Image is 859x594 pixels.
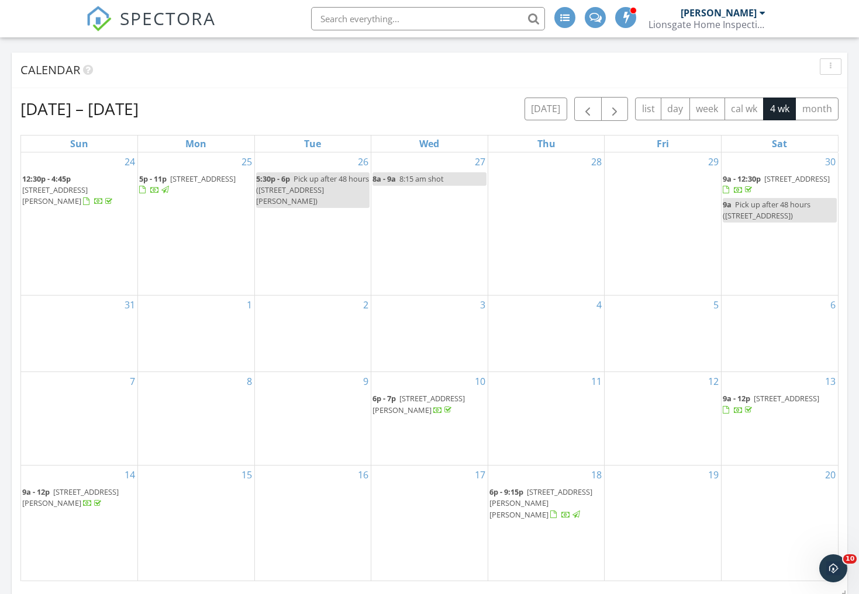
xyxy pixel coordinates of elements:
[256,173,369,206] span: Pick up after 48 hours ([STREET_ADDRESS][PERSON_NAME])
[120,6,216,30] span: SPECTORA
[472,372,488,391] a: Go to September 10, 2025
[635,98,661,120] button: list
[170,173,236,184] span: [STREET_ADDRESS]
[823,152,838,171] a: Go to August 30, 2025
[122,296,137,314] a: Go to August 31, 2025
[239,466,254,484] a: Go to September 15, 2025
[828,296,838,314] a: Go to September 6, 2025
[20,62,80,78] span: Calendar
[763,98,796,120] button: 4 wk
[721,152,838,296] td: Go to August 30, 2025
[721,296,838,372] td: Go to September 6, 2025
[478,296,488,314] a: Go to September 3, 2025
[488,152,605,296] td: Go to August 28, 2025
[535,136,558,152] a: Thursday
[86,6,112,32] img: The Best Home Inspection Software - Spectora
[356,152,371,171] a: Go to August 26, 2025
[254,372,371,466] td: Go to September 9, 2025
[721,372,838,466] td: Go to September 13, 2025
[244,296,254,314] a: Go to September 1, 2025
[711,296,721,314] a: Go to September 5, 2025
[770,136,789,152] a: Saturday
[127,372,137,391] a: Go to September 7, 2025
[139,173,167,184] span: 5p - 11p
[605,372,722,466] td: Go to September 12, 2025
[21,466,138,581] td: Go to September 14, 2025
[22,487,119,508] a: 9a - 12p [STREET_ADDRESS][PERSON_NAME]
[183,136,209,152] a: Monday
[488,466,605,581] td: Go to September 18, 2025
[371,152,488,296] td: Go to August 27, 2025
[723,173,830,195] a: 9a - 12:30p [STREET_ADDRESS]
[489,487,523,497] span: 6p - 9:15p
[372,392,487,417] a: 6p - 7p [STREET_ADDRESS][PERSON_NAME]
[574,97,602,121] button: Previous
[22,487,50,497] span: 9a - 12p
[689,98,725,120] button: week
[605,152,722,296] td: Go to August 29, 2025
[648,19,765,30] div: Lionsgate Home Inspections LLC
[372,393,465,415] span: [STREET_ADDRESS][PERSON_NAME]
[22,185,88,206] span: [STREET_ADDRESS][PERSON_NAME]
[489,487,592,519] span: [STREET_ADDRESS][PERSON_NAME][PERSON_NAME]
[654,136,671,152] a: Friday
[706,152,721,171] a: Go to August 29, 2025
[21,372,138,466] td: Go to September 7, 2025
[723,199,732,210] span: 9a
[723,393,750,404] span: 9a - 12p
[754,393,819,404] span: [STREET_ADDRESS]
[122,152,137,171] a: Go to August 24, 2025
[372,173,396,184] span: 8a - 9a
[254,152,371,296] td: Go to August 26, 2025
[723,393,819,415] a: 9a - 12p [STREET_ADDRESS]
[138,152,255,296] td: Go to August 25, 2025
[605,296,722,372] td: Go to September 5, 2025
[605,466,722,581] td: Go to September 19, 2025
[723,392,837,417] a: 9a - 12p [STREET_ADDRESS]
[22,172,136,209] a: 12:30p - 4:45p [STREET_ADDRESS][PERSON_NAME]
[371,466,488,581] td: Go to September 17, 2025
[139,173,236,195] a: 5p - 11p [STREET_ADDRESS]
[399,173,444,184] span: 8:15 am shot
[371,296,488,372] td: Go to September 3, 2025
[138,296,255,372] td: Go to September 1, 2025
[254,466,371,581] td: Go to September 16, 2025
[68,136,91,152] a: Sunday
[139,172,253,197] a: 5p - 11p [STREET_ADDRESS]
[256,173,290,184] span: 5:30p - 6p
[22,487,119,508] span: [STREET_ADDRESS][PERSON_NAME]
[472,152,488,171] a: Go to August 27, 2025
[594,296,604,314] a: Go to September 4, 2025
[372,393,396,404] span: 6p - 7p
[843,554,857,564] span: 10
[601,97,629,121] button: Next
[254,296,371,372] td: Go to September 2, 2025
[138,466,255,581] td: Go to September 15, 2025
[489,485,603,522] a: 6p - 9:15p [STREET_ADDRESS][PERSON_NAME][PERSON_NAME]
[723,199,810,221] span: Pick up after 48 hours ([STREET_ADDRESS])
[22,173,71,184] span: 12:30p - 4:45p
[723,173,761,184] span: 9a - 12:30p
[723,172,837,197] a: 9a - 12:30p [STREET_ADDRESS]
[795,98,839,120] button: month
[589,152,604,171] a: Go to August 28, 2025
[371,372,488,466] td: Go to September 10, 2025
[417,136,441,152] a: Wednesday
[764,173,830,184] span: [STREET_ADDRESS]
[22,173,115,206] a: 12:30p - 4:45p [STREET_ADDRESS][PERSON_NAME]
[489,487,592,519] a: 6p - 9:15p [STREET_ADDRESS][PERSON_NAME][PERSON_NAME]
[122,466,137,484] a: Go to September 14, 2025
[138,372,255,466] td: Go to September 8, 2025
[244,372,254,391] a: Go to September 8, 2025
[356,466,371,484] a: Go to September 16, 2025
[823,372,838,391] a: Go to September 13, 2025
[681,7,757,19] div: [PERSON_NAME]
[589,466,604,484] a: Go to September 18, 2025
[21,152,138,296] td: Go to August 24, 2025
[372,393,465,415] a: 6p - 7p [STREET_ADDRESS][PERSON_NAME]
[86,16,216,40] a: SPECTORA
[721,466,838,581] td: Go to September 20, 2025
[488,372,605,466] td: Go to September 11, 2025
[706,372,721,391] a: Go to September 12, 2025
[661,98,690,120] button: day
